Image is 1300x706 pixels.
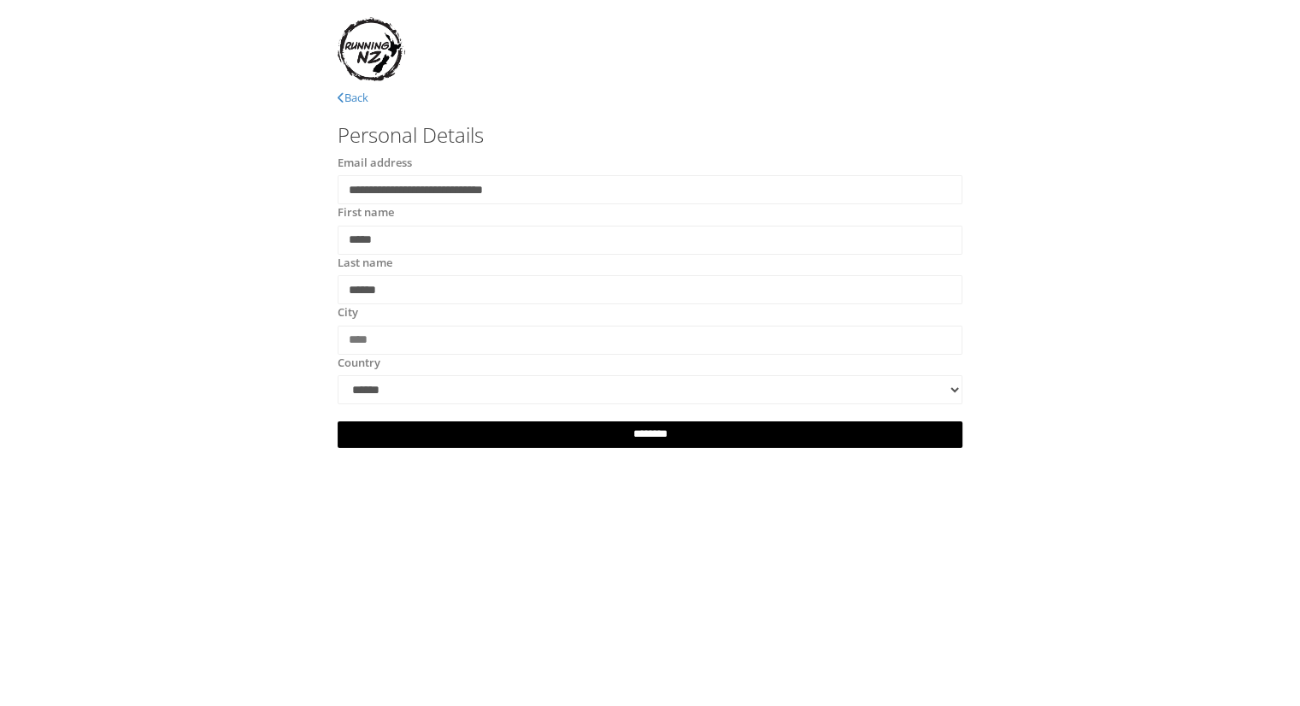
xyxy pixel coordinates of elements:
[338,355,380,372] label: Country
[338,124,962,146] h3: Personal Details
[338,155,412,172] label: Email address
[338,17,405,81] img: RunningNZLogo.jpg
[338,304,358,321] label: City
[338,204,394,221] label: First name
[338,255,392,272] label: Last name
[338,90,368,105] a: Back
